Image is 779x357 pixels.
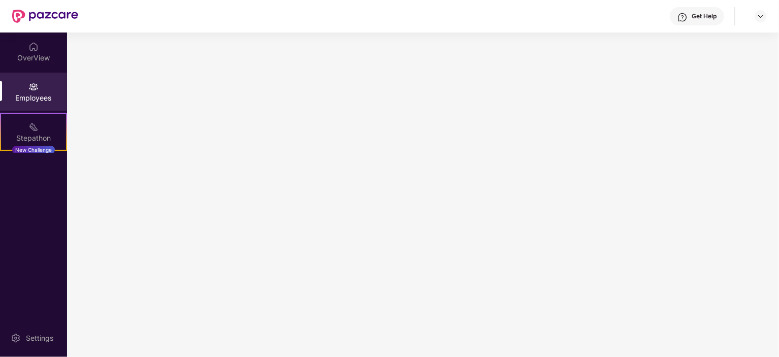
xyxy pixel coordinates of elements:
[28,42,39,52] img: svg+xml;base64,PHN2ZyBpZD0iSG9tZSIgeG1sbnM9Imh0dHA6Ly93d3cudzMub3JnLzIwMDAvc3ZnIiB3aWR0aD0iMjAiIG...
[757,12,765,20] img: svg+xml;base64,PHN2ZyBpZD0iRHJvcGRvd24tMzJ4MzIiIHhtbG5zPSJodHRwOi8vd3d3LnczLm9yZy8yMDAwL3N2ZyIgd2...
[23,333,56,343] div: Settings
[12,10,78,23] img: New Pazcare Logo
[28,122,39,132] img: svg+xml;base64,PHN2ZyB4bWxucz0iaHR0cDovL3d3dy53My5vcmcvMjAwMC9zdmciIHdpZHRoPSIyMSIgaGVpZ2h0PSIyMC...
[677,12,688,22] img: svg+xml;base64,PHN2ZyBpZD0iSGVscC0zMngzMiIgeG1sbnM9Imh0dHA6Ly93d3cudzMub3JnLzIwMDAvc3ZnIiB3aWR0aD...
[1,133,66,143] div: Stepathon
[28,82,39,92] img: svg+xml;base64,PHN2ZyBpZD0iRW1wbG95ZWVzIiB4bWxucz0iaHR0cDovL3d3dy53My5vcmcvMjAwMC9zdmciIHdpZHRoPS...
[11,333,21,343] img: svg+xml;base64,PHN2ZyBpZD0iU2V0dGluZy0yMHgyMCIgeG1sbnM9Imh0dHA6Ly93d3cudzMub3JnLzIwMDAvc3ZnIiB3aW...
[12,146,55,154] div: New Challenge
[692,12,717,20] div: Get Help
